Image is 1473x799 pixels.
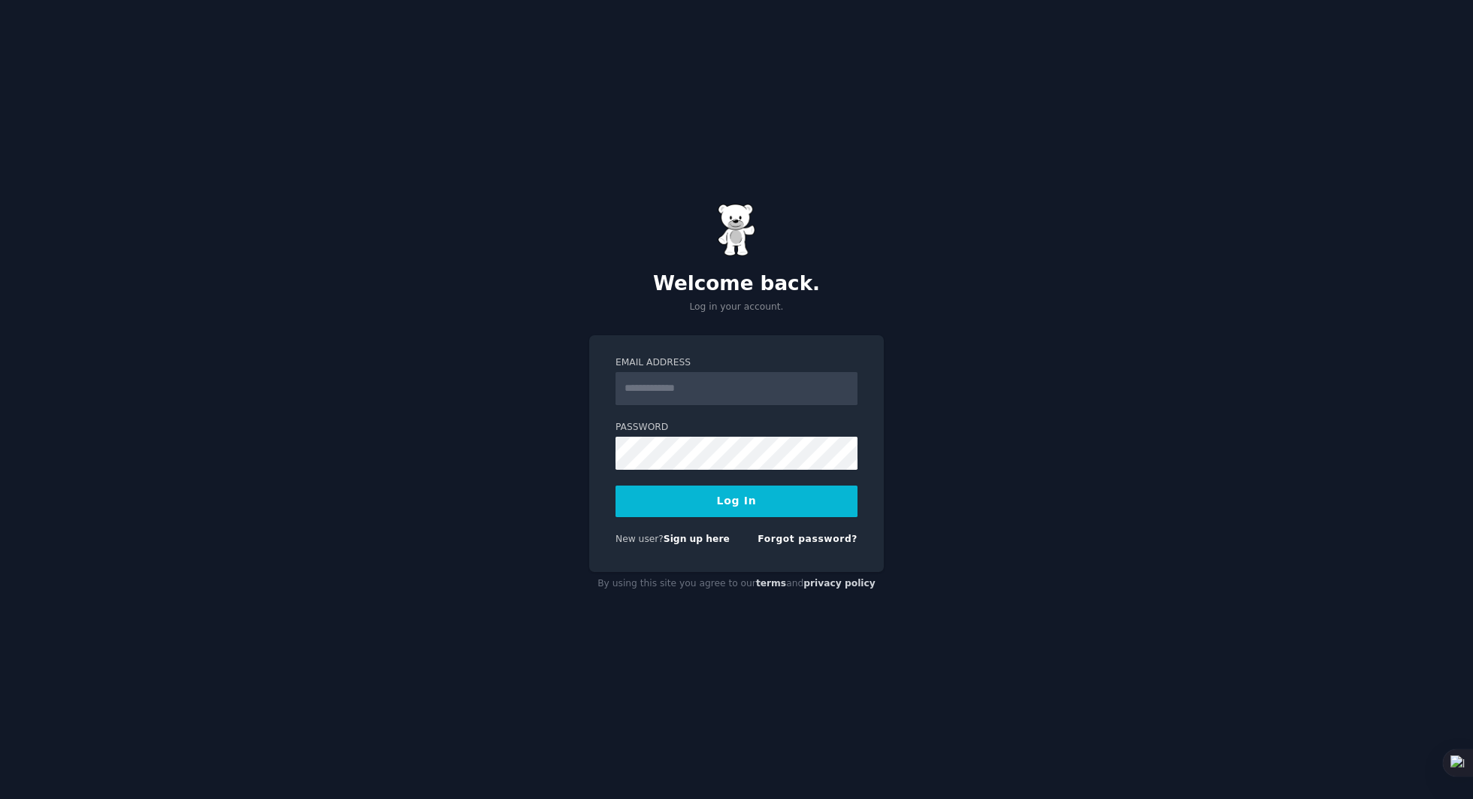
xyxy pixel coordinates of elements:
a: privacy policy [803,578,876,589]
p: Log in your account. [589,301,884,314]
img: Gummy Bear [718,204,755,256]
a: Sign up here [664,534,730,544]
a: Forgot password? [758,534,857,544]
button: Log In [616,486,857,517]
label: Password [616,421,857,434]
div: By using this site you agree to our and [589,572,884,596]
span: New user? [616,534,664,544]
h2: Welcome back. [589,272,884,296]
label: Email Address [616,356,857,370]
a: terms [756,578,786,589]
